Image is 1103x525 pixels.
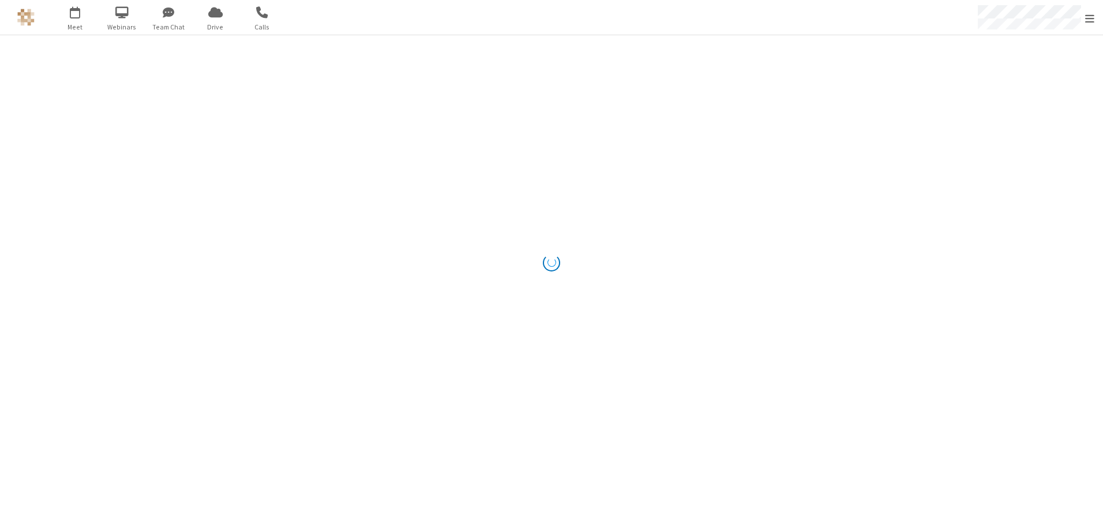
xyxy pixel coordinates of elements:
[147,22,190,32] span: Team Chat
[17,9,35,26] img: QA Selenium DO NOT DELETE OR CHANGE
[241,22,284,32] span: Calls
[54,22,97,32] span: Meet
[100,22,144,32] span: Webinars
[194,22,237,32] span: Drive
